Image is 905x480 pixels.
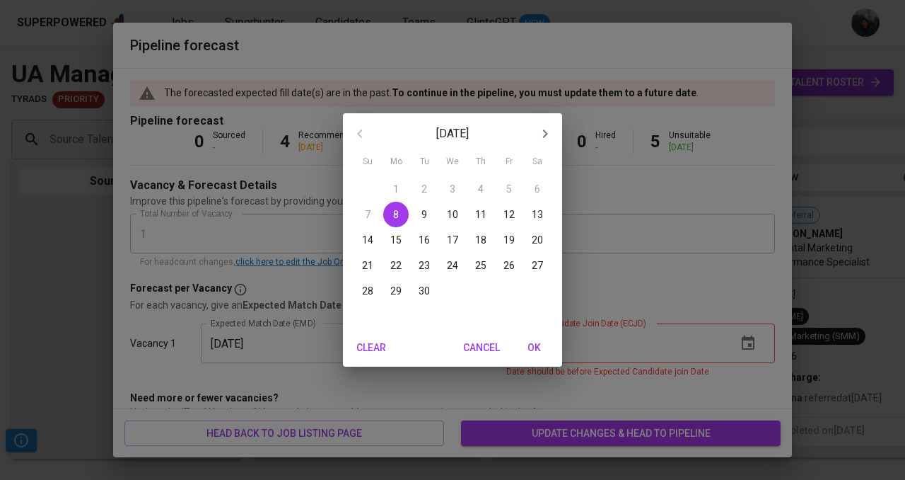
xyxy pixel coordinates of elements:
span: Su [355,155,380,169]
button: 8 [383,202,409,227]
button: 9 [411,202,437,227]
p: 10 [447,207,458,222]
p: 11 [475,207,486,222]
button: 22 [383,253,409,278]
p: 26 [503,258,515,273]
p: 12 [503,207,515,222]
p: 29 [390,284,402,298]
p: 23 [419,258,430,273]
p: 16 [419,233,430,247]
button: 13 [525,202,550,227]
button: 12 [496,202,522,227]
button: OK [511,335,556,361]
button: 14 [355,227,380,253]
button: 30 [411,278,437,304]
span: Fr [496,155,522,169]
p: 20 [532,233,543,247]
span: Th [468,155,494,169]
button: 17 [440,227,465,253]
button: 15 [383,227,409,253]
button: 27 [525,253,550,278]
p: 15 [390,233,402,247]
button: 28 [355,278,380,304]
span: Tu [411,155,437,169]
span: Sa [525,155,550,169]
p: 30 [419,284,430,298]
p: 19 [503,233,515,247]
p: 22 [390,258,402,273]
p: 8 [393,207,399,222]
span: Mo [383,155,409,169]
p: 21 [362,258,373,273]
button: 29 [383,278,409,304]
button: 11 [468,202,494,227]
button: Cancel [457,335,506,361]
button: 21 [355,253,380,278]
p: 14 [362,233,373,247]
span: We [440,155,465,169]
button: 16 [411,227,437,253]
p: 18 [475,233,486,247]
button: 24 [440,253,465,278]
button: 20 [525,227,550,253]
button: 18 [468,227,494,253]
p: 24 [447,258,458,273]
span: Cancel [463,339,500,357]
p: 25 [475,258,486,273]
button: 19 [496,227,522,253]
button: Clear [349,335,394,361]
button: 26 [496,253,522,278]
p: [DATE] [377,125,528,142]
p: 27 [532,258,543,273]
p: 17 [447,233,458,247]
span: OK [517,339,551,357]
button: 23 [411,253,437,278]
p: 9 [421,207,427,222]
span: Clear [354,339,388,357]
button: 10 [440,202,465,227]
p: 28 [362,284,373,298]
button: 25 [468,253,494,278]
p: 13 [532,207,543,222]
